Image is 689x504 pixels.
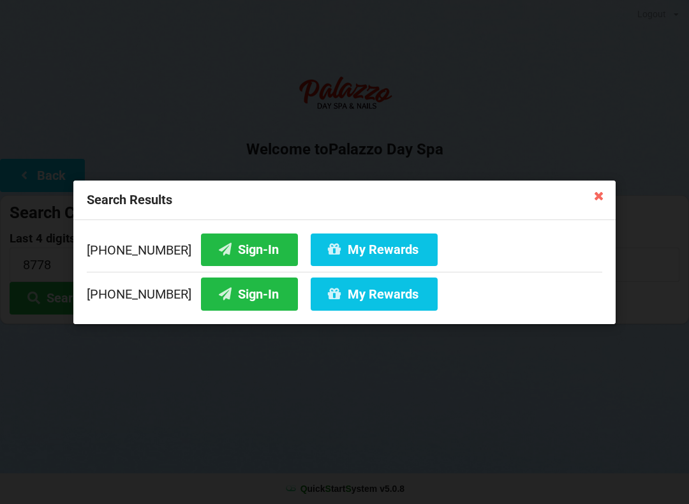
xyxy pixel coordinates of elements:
button: My Rewards [311,278,438,310]
button: Sign-In [201,233,298,265]
button: My Rewards [311,233,438,265]
div: Search Results [73,181,616,220]
div: [PHONE_NUMBER] [87,233,602,271]
div: [PHONE_NUMBER] [87,271,602,310]
button: Sign-In [201,278,298,310]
